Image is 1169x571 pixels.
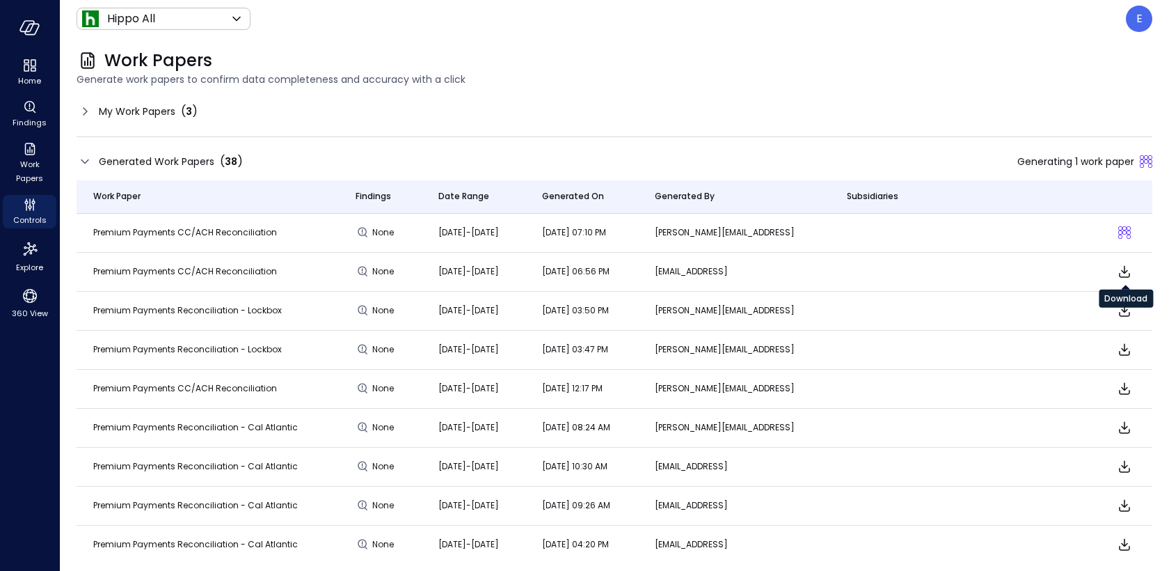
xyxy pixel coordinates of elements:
[3,97,56,131] div: Findings
[356,189,391,203] span: Findings
[181,103,198,120] div: ( )
[1116,536,1133,553] span: Download
[1126,6,1152,32] div: Eleanor Yehudai
[3,284,56,322] div: 360 View
[93,499,298,511] span: Premium Payments Reconciliation - Cal Atlantic
[542,189,604,203] span: Generated On
[3,139,56,187] div: Work Papers
[16,260,43,274] span: Explore
[655,421,813,435] p: [PERSON_NAME][EMAIL_ADDRESS]
[372,265,397,279] span: None
[372,382,397,396] span: None
[372,538,397,552] span: None
[13,116,47,130] span: Findings
[542,265,610,277] span: [DATE] 06:56 PM
[542,538,609,550] span: [DATE] 04:20 PM
[655,460,813,474] p: [EMAIL_ADDRESS]
[99,154,214,169] span: Generated Work Papers
[1116,419,1133,436] span: Download
[372,343,397,357] span: None
[438,460,499,472] span: [DATE]-[DATE]
[438,538,499,550] span: [DATE]-[DATE]
[93,265,277,277] span: Premium Payments CC/ACH Reconciliation
[655,304,813,318] p: [PERSON_NAME][EMAIL_ADDRESS]
[542,226,606,238] span: [DATE] 07:10 PM
[372,226,397,240] span: None
[225,155,237,169] span: 38
[542,343,608,355] span: [DATE] 03:47 PM
[1140,155,1152,168] div: Sliding puzzle loader
[438,189,489,203] span: Date Range
[3,237,56,276] div: Explore
[372,499,397,513] span: None
[1118,226,1131,239] div: Sliding puzzle loader
[220,153,243,170] div: ( )
[93,189,141,203] span: Work Paper
[438,421,499,433] span: [DATE]-[DATE]
[372,304,397,318] span: None
[542,304,609,316] span: [DATE] 03:50 PM
[655,343,813,357] p: [PERSON_NAME][EMAIL_ADDRESS]
[93,343,282,355] span: Premium Payments Reconciliation - Lockbox
[13,213,47,227] span: Controls
[438,382,499,394] span: [DATE]-[DATE]
[1118,226,1131,239] div: Generating work paper
[1116,263,1133,280] span: Download
[1116,341,1133,358] span: Download
[8,157,51,185] span: Work Papers
[93,382,277,394] span: Premium Payments CC/ACH Reconciliation
[372,460,397,474] span: None
[542,460,607,472] span: [DATE] 10:30 AM
[1116,497,1133,514] span: Download
[542,499,610,511] span: [DATE] 09:26 AM
[3,56,56,89] div: Home
[93,538,298,550] span: Premium Payments Reconciliation - Cal Atlantic
[655,382,813,396] p: [PERSON_NAME][EMAIL_ADDRESS]
[107,10,155,27] p: Hippo All
[655,538,813,552] p: [EMAIL_ADDRESS]
[12,306,48,320] span: 360 View
[93,226,277,238] span: Premium Payments CC/ACH Reconciliation
[372,421,397,435] span: None
[438,343,499,355] span: [DATE]-[DATE]
[438,499,499,511] span: [DATE]-[DATE]
[3,195,56,228] div: Controls
[438,265,499,277] span: [DATE]-[DATE]
[655,265,813,279] p: [EMAIL_ADDRESS]
[655,499,813,513] p: [EMAIL_ADDRESS]
[438,304,499,316] span: [DATE]-[DATE]
[18,74,41,88] span: Home
[1136,10,1143,27] p: E
[1116,302,1133,319] span: Download
[186,104,192,118] span: 3
[1099,290,1153,308] div: Download
[82,10,99,27] img: Icon
[847,189,898,203] span: Subsidiaries
[93,421,298,433] span: Premium Payments Reconciliation - Cal Atlantic
[542,382,603,394] span: [DATE] 12:17 PM
[655,189,715,203] span: Generated By
[99,104,175,119] span: My Work Papers
[655,226,813,240] p: [PERSON_NAME][EMAIL_ADDRESS]
[104,49,212,72] span: Work Papers
[77,72,1152,87] span: Generate work papers to confirm data completeness and accuracy with a click
[93,460,298,472] span: Premium Payments Reconciliation - Cal Atlantic
[93,304,282,316] span: Premium Payments Reconciliation - Lockbox
[1017,154,1134,169] span: Generating 1 work paper
[542,421,610,433] span: [DATE] 08:24 AM
[438,226,499,238] span: [DATE]-[DATE]
[1116,380,1133,397] span: Download
[1116,458,1133,475] span: Download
